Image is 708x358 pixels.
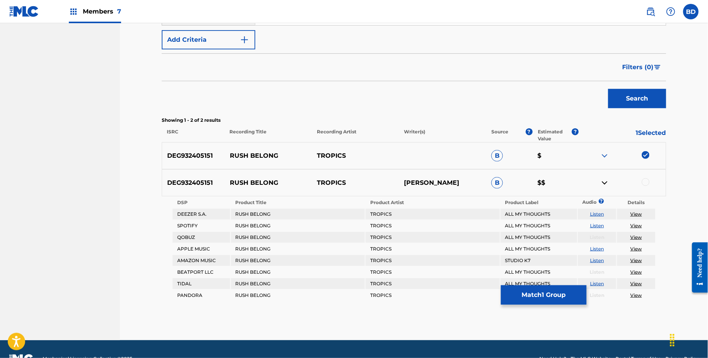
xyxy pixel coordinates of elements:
span: B [491,150,503,162]
td: ALL MY THOUGHTS [501,209,577,220]
a: Listen [590,211,604,217]
p: Listen [578,234,616,241]
p: Source [492,128,509,142]
a: Public Search [643,4,658,19]
p: 1 Selected [579,128,666,142]
td: ALL MY THOUGHTS [501,244,577,254]
td: SPOTIFY [173,220,230,231]
p: Listen [578,269,616,276]
p: $$ [532,178,578,188]
td: ALL MY THOUGHTS [501,267,577,278]
td: RUSH BELONG [231,209,365,220]
a: View [630,211,642,217]
p: Showing 1 - 2 of 2 results [162,117,666,124]
img: deselect [642,151,650,159]
td: STUDIO K7 [501,255,577,266]
img: filter [654,65,661,70]
button: Add Criteria [162,30,255,49]
iframe: Resource Center [686,236,708,298]
p: Writer(s) [399,128,486,142]
td: AMAZON MUSIC [173,255,230,266]
td: TROPICS [366,255,500,266]
td: TROPICS [366,290,500,301]
span: Filters ( 0 ) [622,63,654,72]
td: PANDORA [173,290,230,301]
td: TROPICS [366,267,500,278]
p: $ [532,151,578,160]
p: Recording Artist [312,128,399,142]
td: TROPICS [366,209,500,220]
div: Help [663,4,679,19]
td: DEEZER S.A. [173,209,230,220]
a: Listen [590,246,604,252]
a: View [630,234,642,240]
td: RUSH BELONG [231,267,365,278]
a: View [630,281,642,286]
div: User Menu [683,4,699,19]
td: BEATPORT LLC [173,267,230,278]
td: TROPICS [366,278,500,289]
a: View [630,246,642,252]
a: View [630,223,642,228]
a: View [630,292,642,298]
td: TROPICS [366,232,500,243]
td: ALL MY THOUGHTS [501,220,577,231]
img: help [666,7,676,16]
img: search [646,7,655,16]
td: RUSH BELONG [231,232,365,243]
th: Product Title [231,197,365,208]
p: RUSH BELONG [225,178,312,188]
p: DEG932405151 [162,151,225,160]
th: Product Label [501,197,577,208]
img: Top Rightsholders [69,7,78,16]
iframe: Chat Widget [669,321,708,358]
td: RUSH BELONG [231,255,365,266]
td: ALL MY THOUGHTS [501,278,577,289]
th: Details [617,197,655,208]
span: Members [83,7,121,16]
span: ? [526,128,533,135]
td: TIDAL [173,278,230,289]
button: Match1 Group [501,285,587,305]
p: Listen [578,292,616,299]
p: [PERSON_NAME] [399,178,486,188]
button: Filters (0) [618,58,666,77]
div: Drag [666,329,679,352]
p: TROPICS [312,178,399,188]
th: Product Artist [366,197,500,208]
p: Audio [578,199,587,206]
td: RUSH BELONG [231,244,365,254]
span: B [491,177,503,189]
p: TROPICS [312,151,399,160]
span: ? [572,128,579,135]
img: contract [600,178,609,188]
a: View [630,269,642,275]
td: ALL MY THOUGHTS [501,232,577,243]
td: APPLE MUSIC [173,244,230,254]
td: TROPICS [366,244,500,254]
a: Listen [590,281,604,286]
td: QOBUZ [173,232,230,243]
a: View [630,257,642,263]
img: MLC Logo [9,6,39,17]
img: 9d2ae6d4665cec9f34b9.svg [240,35,249,44]
img: expand [600,151,609,160]
td: RUSH BELONG [231,220,365,231]
td: RUSH BELONG [231,278,365,289]
p: DEG932405151 [162,178,225,188]
p: Recording Title [224,128,312,142]
button: Search [608,89,666,108]
td: RUSH BELONG [231,290,365,301]
span: 7 [117,8,121,15]
td: TROPICS [366,220,500,231]
a: Listen [590,223,604,228]
p: ISRC [162,128,224,142]
th: DSP [173,197,230,208]
a: Listen [590,257,604,263]
td: ALL MY THOUGHTS [501,290,577,301]
p: RUSH BELONG [225,151,312,160]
